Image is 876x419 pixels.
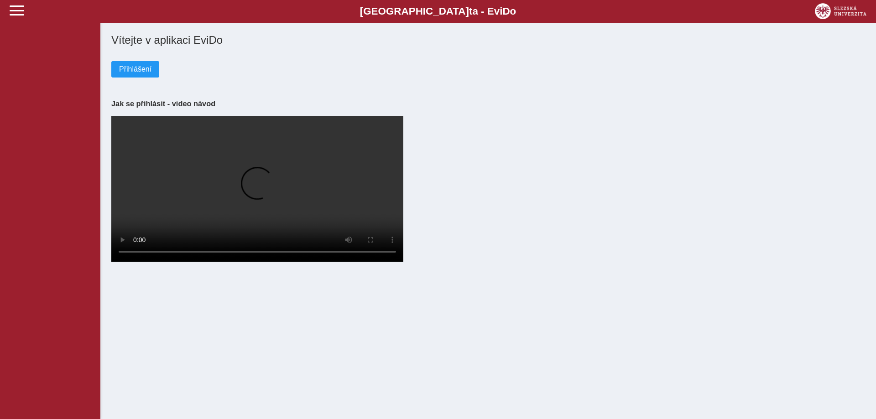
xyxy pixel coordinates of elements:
span: o [510,5,516,17]
span: t [469,5,472,17]
img: logo_web_su.png [815,3,866,19]
span: D [502,5,510,17]
button: Přihlášení [111,61,159,78]
b: [GEOGRAPHIC_DATA] a - Evi [27,5,849,17]
h3: Jak se přihlásit - video návod [111,99,865,108]
video: Your browser does not support the video tag. [111,116,403,262]
span: Přihlášení [119,65,151,73]
h1: Vítejte v aplikaci EviDo [111,34,865,47]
